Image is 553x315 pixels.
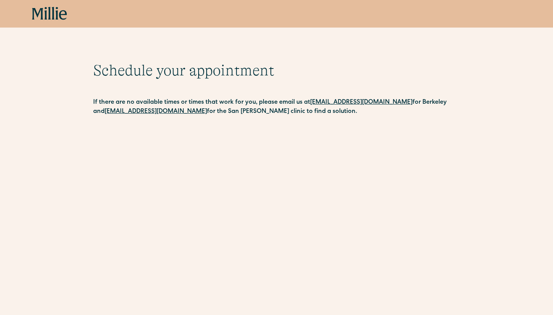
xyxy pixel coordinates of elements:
[310,100,412,106] a: [EMAIL_ADDRESS][DOMAIN_NAME]
[93,100,310,106] strong: If there are no available times or times that work for you, please email us at
[207,109,357,115] strong: for the San [PERSON_NAME] clinic to find a solution.
[93,61,460,80] h1: Schedule your appointment
[105,109,207,115] a: [EMAIL_ADDRESS][DOMAIN_NAME]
